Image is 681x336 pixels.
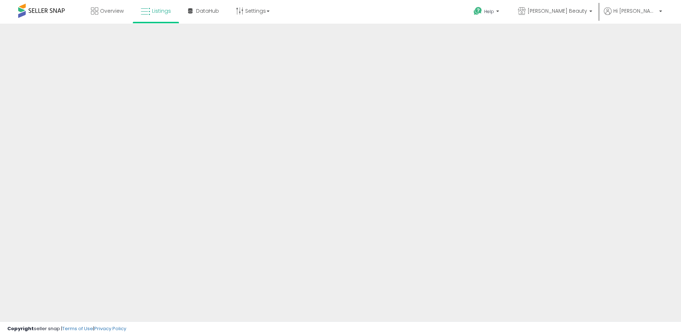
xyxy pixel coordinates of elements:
[613,7,657,15] span: Hi [PERSON_NAME]
[100,7,124,15] span: Overview
[468,1,506,24] a: Help
[62,325,93,332] a: Terms of Use
[152,7,171,15] span: Listings
[527,7,587,15] span: [PERSON_NAME] Beauty
[94,325,126,332] a: Privacy Policy
[604,7,662,24] a: Hi [PERSON_NAME]
[473,7,482,16] i: Get Help
[484,8,494,15] span: Help
[7,325,34,332] strong: Copyright
[196,7,219,15] span: DataHub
